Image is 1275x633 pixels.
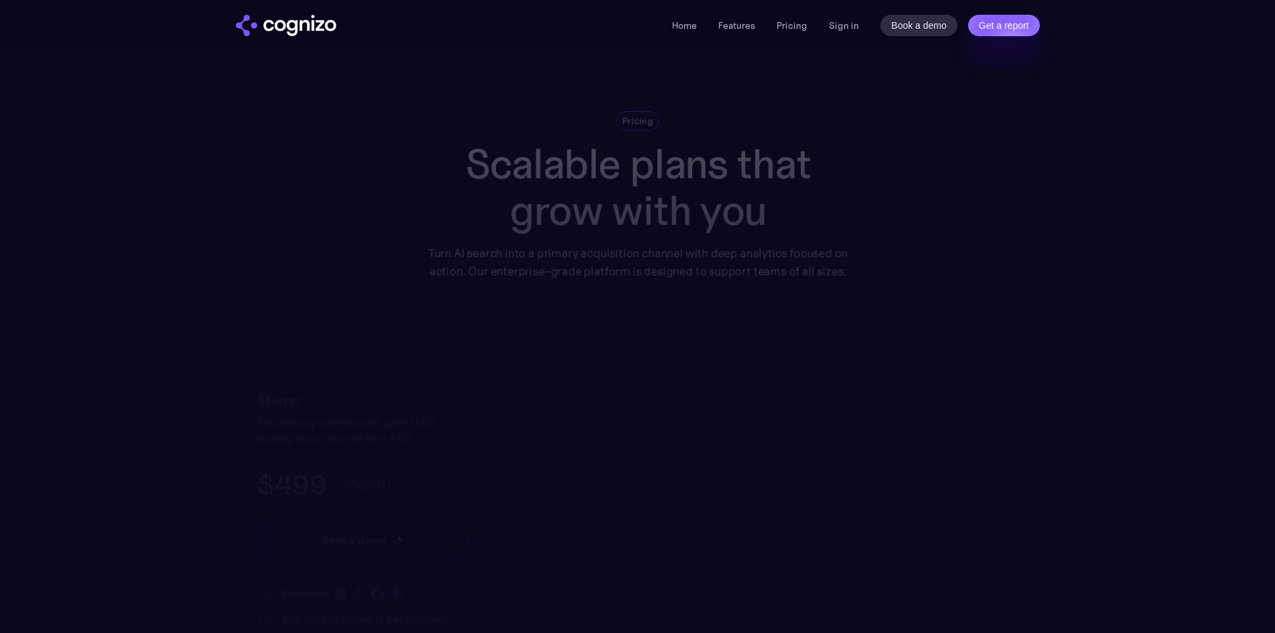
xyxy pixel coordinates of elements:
img: star [391,535,393,537]
a: Home [672,19,697,31]
div: Platforms: [281,585,331,602]
div: / month [331,477,390,493]
a: Sign in [829,17,859,33]
a: Book a demo [880,15,957,36]
h2: Starter [257,390,469,411]
h3: $499 [257,468,326,502]
h1: Scalable plans that grow with you [418,141,857,234]
img: cognizo logo [236,15,336,36]
a: Book a demostarstarstar [257,522,469,557]
div: Book a demo [321,532,385,548]
div: For growing startups and agile SMEs looking to get started with AEO [257,414,469,446]
a: home [236,15,336,36]
img: star [391,540,396,545]
img: star [395,534,403,543]
div: Pricing [622,115,653,127]
a: Features [718,19,755,31]
div: 200 unique prompts per platform [281,611,448,627]
a: Pricing [777,19,807,31]
div: Turn AI search into a primary acquisition channel with deep analytics focused on action. Our ente... [418,244,857,281]
a: Get a report [968,15,1040,36]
